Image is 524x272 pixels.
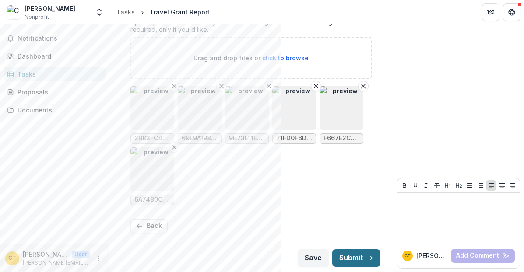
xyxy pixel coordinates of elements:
[18,35,102,42] span: Notifications
[4,85,106,99] a: Proposals
[4,103,106,117] a: Documents
[8,255,16,261] div: Catherine Taft
[451,249,515,263] button: Add Comment
[404,254,411,258] div: Catherine Taft
[454,180,464,191] button: Heading 2
[272,86,316,130] img: preview
[507,180,518,191] button: Align Right
[23,250,68,259] p: [PERSON_NAME]
[18,70,98,79] div: Tasks
[503,3,520,21] button: Get Help
[332,249,380,267] button: Submit
[225,86,269,130] img: preview
[18,87,98,97] div: Proposals
[178,86,222,130] img: preview
[130,147,174,205] div: Remove Filepreview6A7480CB-40EB-4BE3-88C7-ADE9A9F92379.jpeg
[324,135,359,142] span: F667E2CD-4D04-4444-B569-E4923C4B46F0.jpeg
[93,3,106,21] button: Open entity switcher
[4,67,106,81] a: Tasks
[130,219,168,233] button: Back
[399,180,410,191] button: Bold
[229,135,265,142] span: 9B73E11E-7D69-405C-BC76-96EC4527FF3E_1_105_c.jpeg
[4,31,106,45] button: Notifications
[116,7,135,17] div: Tasks
[497,180,507,191] button: Align Center
[193,53,309,63] p: Drag and drop files or
[113,6,138,18] a: Tasks
[134,196,170,203] span: 6A7480CB-40EB-4BE3-88C7-ADE9A9F92379.jpeg
[25,13,49,21] span: Nonprofit
[464,180,475,191] button: Bullet List
[264,81,274,91] button: Remove File
[416,251,447,260] p: [PERSON_NAME]
[225,86,269,144] div: Remove Filepreview9B73E11E-7D69-405C-BC76-96EC4527FF3E_1_105_c.jpeg
[443,180,453,191] button: Heading 1
[93,253,104,264] button: More
[23,259,90,267] p: [PERSON_NAME][EMAIL_ADDRESS][DOMAIN_NAME]
[486,180,496,191] button: Align Left
[320,86,363,144] div: Remove FilepreviewF667E2CD-4D04-4444-B569-E4923C4B46F0.jpeg
[262,54,309,62] span: click to browse
[216,81,227,91] button: Remove File
[4,49,106,63] a: Dashboard
[130,18,372,37] div: Upload photos or videos of your travel for Teiger Foundation's Instagram. Not required, only if y...
[432,180,442,191] button: Strike
[276,135,312,142] span: 71FD0F6D-1831-4335-967C-992D94E8FF4B_1_105_c.jpeg
[320,86,363,130] img: preview
[150,7,210,17] div: Travel Grant Report
[7,5,21,19] img: Catherine Taft
[475,180,485,191] button: Ordered List
[358,81,369,91] button: Remove File
[182,135,218,142] span: 69E9A198-FA10-488E-94FE-6AD7FC5D0B62_1_105_c.jpeg
[130,86,174,144] div: Remove Filepreview2B83FC40-AB54-45E0-86AD-9257734B9885_1_105_c.jpeg
[298,249,329,267] button: Save
[72,251,90,258] p: User
[311,81,321,91] button: Remove File
[421,180,431,191] button: Italicize
[482,3,499,21] button: Partners
[130,86,174,130] img: preview
[272,86,316,144] div: Remove Filepreview71FD0F6D-1831-4335-967C-992D94E8FF4B_1_105_c.jpeg
[169,81,179,91] button: Remove File
[178,86,222,144] div: Remove Filepreview69E9A198-FA10-488E-94FE-6AD7FC5D0B62_1_105_c.jpeg
[134,135,170,142] span: 2B83FC40-AB54-45E0-86AD-9257734B9885_1_105_c.jpeg
[18,52,98,61] div: Dashboard
[113,6,213,18] nav: breadcrumb
[18,105,98,115] div: Documents
[410,180,421,191] button: Underline
[25,4,75,13] div: [PERSON_NAME]
[130,147,174,191] img: preview
[169,142,179,153] button: Remove File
